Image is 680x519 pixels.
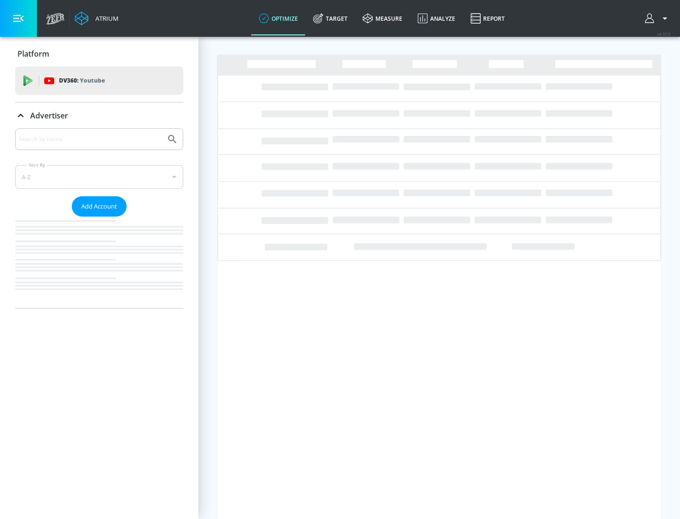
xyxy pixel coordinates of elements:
p: DV360: [59,75,105,86]
label: Sort By [27,162,47,168]
div: Advertiser [15,128,183,308]
a: Atrium [75,11,119,25]
div: DV360: Youtube [15,67,183,95]
a: Target [306,1,355,35]
nav: list of Advertiser [15,217,183,308]
div: Advertiser [15,102,183,129]
a: Report [463,1,512,35]
span: v 4.32.0 [657,31,671,36]
input: Search by name [19,133,162,145]
div: Atrium [92,14,119,23]
div: A-Z [15,165,183,189]
a: measure [355,1,410,35]
p: Advertiser [30,110,68,121]
div: Platform [15,41,183,67]
a: optimize [251,1,306,35]
p: Platform [17,49,49,59]
a: Analyze [410,1,463,35]
p: Youtube [80,75,105,85]
button: Add Account [72,196,127,217]
span: Add Account [81,201,117,212]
